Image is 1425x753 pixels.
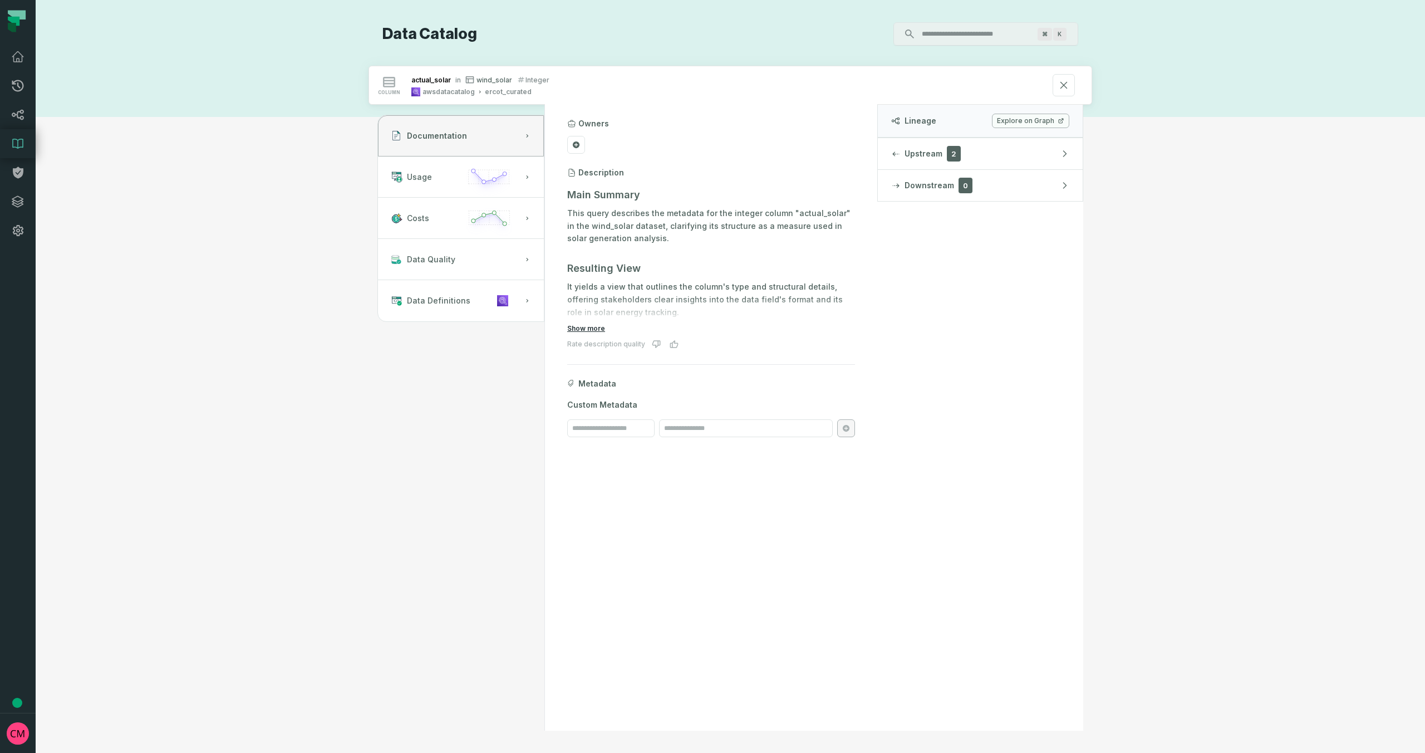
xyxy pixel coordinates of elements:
[7,722,29,745] img: avatar of Collin Marsden
[567,187,855,203] h3: Main Summary
[878,138,1083,169] button: Upstream2
[411,76,451,84] div: actual_solar
[567,340,645,349] div: Rate description quality
[567,207,855,245] p: This query describes the metadata for the integer column "actual_solar" in the wind_solar dataset...
[567,399,855,410] span: Custom Metadata
[567,281,855,319] p: It yields a view that outlines the column's type and structural details, offering stakeholders cl...
[1038,28,1052,41] span: Press ⌘ + K to focus the search bar
[905,115,936,126] span: Lineage
[407,130,467,141] span: Documentation
[578,118,609,129] h3: Owners
[567,261,855,276] h3: Resulting View
[455,76,461,84] span: in
[525,76,549,84] span: integer
[578,378,616,389] span: Metadata
[407,172,432,183] span: Usage
[378,90,400,95] span: column
[485,87,532,96] div: ercot_curated
[1053,28,1067,41] span: Press ⌘ + K to focus the search bar
[407,254,455,265] span: Data Quality
[407,213,429,224] span: Costs
[382,25,477,44] h1: Data Catalog
[905,180,954,191] span: Downstream
[578,167,624,178] h3: Description
[369,66,1092,104] button: columnactual_solarinwind_solarintegerawsdatacatalogercot_curated
[947,146,961,162] span: 2
[567,324,605,333] button: Show more
[992,114,1069,128] a: Explore on Graph
[959,178,972,193] span: 0
[407,295,470,306] span: Data Definitions
[12,698,22,708] div: Tooltip anchor
[476,76,512,84] span: wind_solar
[422,87,475,96] div: awsdatacatalog
[878,170,1083,201] button: Downstream0
[905,148,942,159] span: Upstream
